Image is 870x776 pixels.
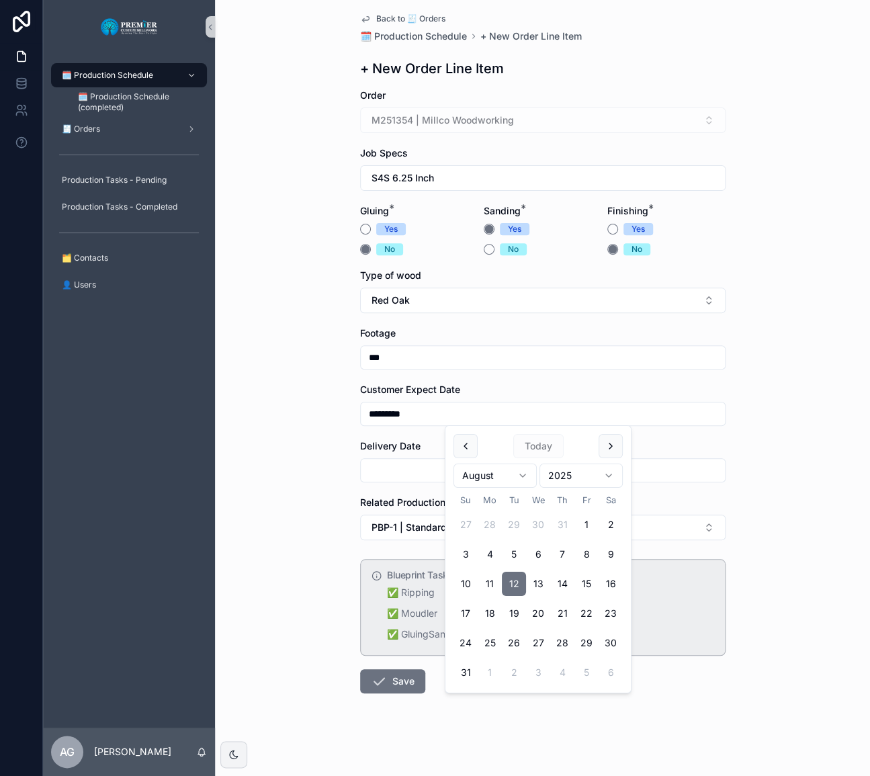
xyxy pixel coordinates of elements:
[51,63,207,87] a: 🗓️ Production Schedule
[484,205,521,216] span: Sanding
[502,542,526,566] button: Tuesday, August 5th, 2025
[632,243,642,255] div: No
[502,513,526,537] button: Tuesday, July 29th, 2025
[599,493,623,507] th: Saturday
[453,542,478,566] button: Sunday, August 3rd, 2025
[478,572,502,596] button: Monday, August 11th, 2025
[478,601,502,626] button: Monday, August 18th, 2025
[478,631,502,655] button: Monday, August 25th, 2025
[67,90,207,114] a: 🗓️ Production Schedule (completed)
[453,572,478,596] button: Sunday, August 10th, 2025
[387,627,714,642] p: ✅ GluingSandingFinishingDone / Needs Shipping
[550,631,574,655] button: Thursday, August 28th, 2025
[360,269,421,281] span: Type of wood
[478,513,502,537] button: Monday, July 28th, 2025
[51,117,207,141] a: 🧾 Orders
[502,660,526,685] button: Tuesday, September 2nd, 2025
[599,513,623,537] button: Saturday, August 2nd, 2025
[502,631,526,655] button: Tuesday, August 26th, 2025
[526,601,550,626] button: Wednesday, August 20th, 2025
[550,601,574,626] button: Thursday, August 21st, 2025
[360,59,504,78] h1: + New Order Line Item
[43,54,215,314] div: scrollable content
[94,745,171,759] p: [PERSON_NAME]
[78,91,193,113] span: 🗓️ Production Schedule (completed)
[62,279,96,290] span: 👤 Users
[574,542,599,566] button: Friday, August 8th, 2025
[360,669,425,693] button: Save
[360,13,445,24] a: Back to 🧾 Orders
[453,660,478,685] button: Sunday, August 31st, 2025
[51,195,207,219] a: Production Tasks - Completed
[62,175,167,185] span: Production Tasks - Pending
[384,243,395,255] div: No
[574,493,599,507] th: Friday
[550,542,574,566] button: Thursday, August 7th, 2025
[384,223,398,235] div: Yes
[607,205,648,216] span: Finishing
[550,660,574,685] button: Thursday, September 4th, 2025
[632,223,645,235] div: Yes
[526,660,550,685] button: Wednesday, September 3rd, 2025
[526,493,550,507] th: Wednesday
[360,89,386,101] span: Order
[502,601,526,626] button: Tuesday, August 19th, 2025
[453,513,478,537] button: Sunday, July 27th, 2025
[508,223,521,235] div: Yes
[360,165,726,191] button: Select Button
[574,631,599,655] button: Friday, August 29th, 2025
[372,171,434,185] span: S4S 6.25 Inch
[599,542,623,566] button: Saturday, August 9th, 2025
[502,493,526,507] th: Tuesday
[60,744,75,760] span: AG
[360,147,408,159] span: Job Specs
[100,16,159,38] img: App logo
[550,572,574,596] button: Thursday, August 14th, 2025
[360,440,421,451] span: Delivery Date
[453,631,478,655] button: Sunday, August 24th, 2025
[360,30,467,43] a: 🗓️ Production Schedule
[62,70,153,81] span: 🗓️ Production Schedule
[526,631,550,655] button: Wednesday, August 27th, 2025
[62,253,108,263] span: 🗂️ Contacts
[387,570,714,580] h5: Blueprint Tasks
[372,521,541,534] span: PBP-1 | Standard Production Blueprint
[574,513,599,537] button: Friday, August 1st, 2025
[453,601,478,626] button: Sunday, August 17th, 2025
[599,631,623,655] button: Saturday, August 30th, 2025
[51,273,207,297] a: 👤 Users
[574,660,599,685] button: Friday, September 5th, 2025
[360,288,726,313] button: Select Button
[599,660,623,685] button: Saturday, September 6th, 2025
[387,585,714,642] div: ✅ Ripping ✅ Moudler ✅ GluingSandingFinishingDone / Needs Shipping
[387,585,714,601] p: ✅ Ripping
[453,493,478,507] th: Sunday
[599,601,623,626] button: Saturday, August 23rd, 2025
[62,124,100,134] span: 🧾 Orders
[478,660,502,685] button: Monday, September 1st, 2025
[526,542,550,566] button: Wednesday, August 6th, 2025
[599,572,623,596] button: Saturday, August 16th, 2025
[360,384,460,395] span: Customer Expect Date
[478,542,502,566] button: Monday, August 4th, 2025
[574,572,599,596] button: Friday, August 15th, 2025
[526,513,550,537] button: Wednesday, July 30th, 2025
[372,294,410,307] span: Red Oak
[453,493,623,685] table: August 2025
[360,205,389,216] span: Gluing
[574,601,599,626] button: Friday, August 22nd, 2025
[51,168,207,192] a: Production Tasks - Pending
[360,327,396,339] span: Footage
[51,246,207,270] a: 🗂️ Contacts
[550,513,574,537] button: Thursday, July 31st, 2025
[526,572,550,596] button: Wednesday, August 13th, 2025
[62,202,177,212] span: Production Tasks - Completed
[360,497,494,508] span: Related Production Blueprints
[502,572,526,596] button: Today, Tuesday, August 12th, 2025, selected
[376,13,445,24] span: Back to 🧾 Orders
[478,493,502,507] th: Monday
[480,30,582,43] a: + New Order Line Item
[508,243,519,255] div: No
